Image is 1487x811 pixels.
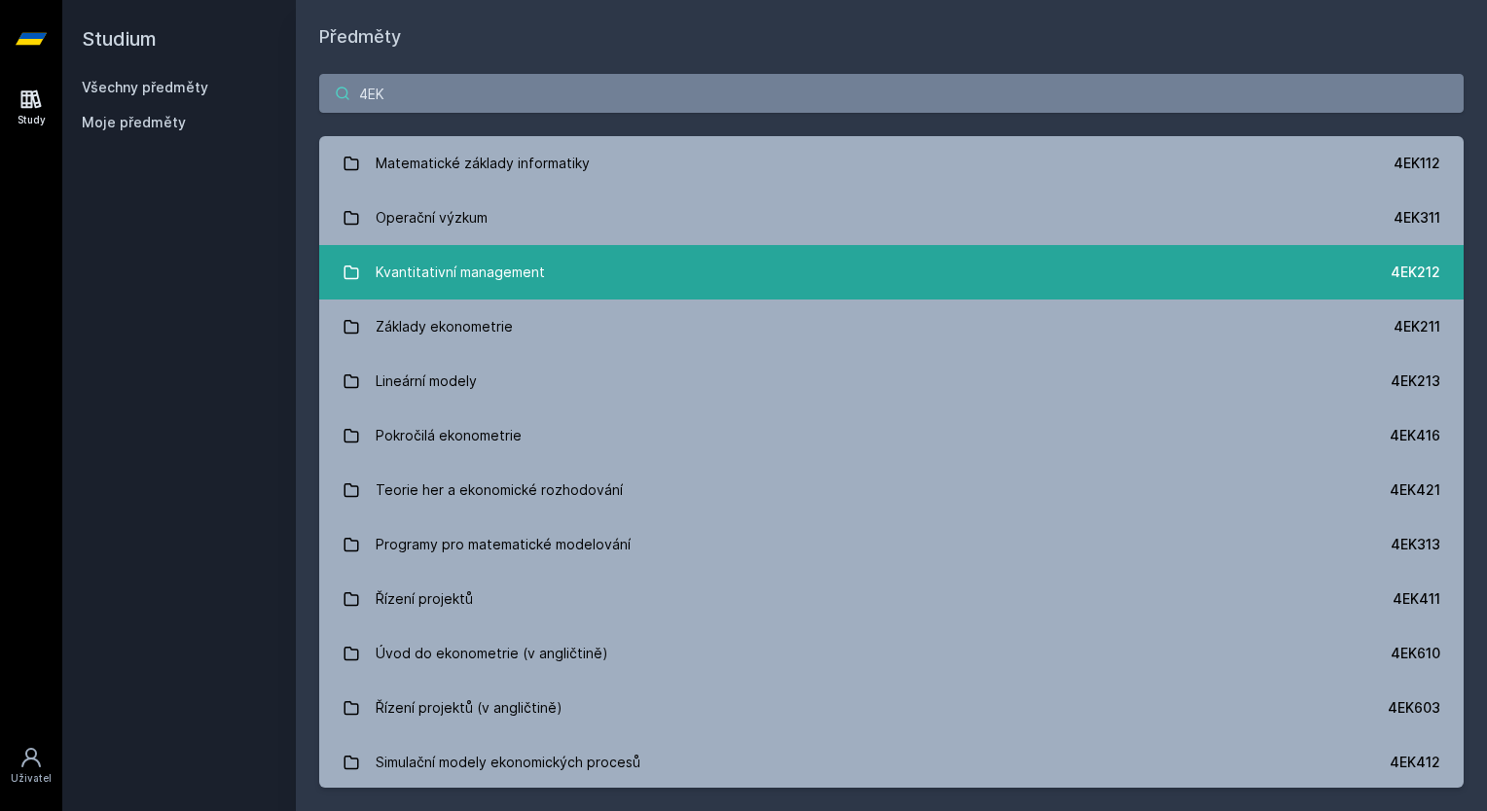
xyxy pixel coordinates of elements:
[376,580,473,618] div: Řízení projektů
[376,525,631,564] div: Programy pro matematické modelování
[376,688,562,727] div: Řízení projektů (v angličtině)
[18,113,46,127] div: Study
[1390,426,1440,445] div: 4EK416
[319,354,1464,408] a: Lineární modely 4EK213
[1391,371,1440,391] div: 4EK213
[319,408,1464,463] a: Pokročilá ekonometrie 4EK416
[4,736,58,795] a: Uživatel
[376,362,477,401] div: Lineární modely
[376,471,623,510] div: Teorie her a ekonomické rozhodování
[319,572,1464,626] a: Řízení projektů 4EK411
[376,416,522,455] div: Pokročilá ekonometrie
[319,245,1464,300] a: Kvantitativní management 4EK212
[319,74,1464,113] input: Název nebo ident předmětu…
[319,735,1464,790] a: Simulační modely ekonomických procesů 4EK412
[376,144,590,183] div: Matematické základy informatiky
[1391,644,1440,663] div: 4EK610
[1394,154,1440,173] div: 4EK112
[319,136,1464,191] a: Matematické základy informatiky 4EK112
[376,634,608,673] div: Úvod do ekonometrie (v angličtině)
[1391,263,1440,282] div: 4EK212
[1391,535,1440,554] div: 4EK313
[319,23,1464,51] h1: Předměty
[319,300,1464,354] a: Základy ekonometrie 4EK211
[4,78,58,137] a: Study
[82,113,186,132] span: Moje předměty
[376,253,545,292] div: Kvantitativní management
[319,191,1464,245] a: Operační výzkum 4EK311
[1388,698,1440,718] div: 4EK603
[376,198,488,237] div: Operační výzkum
[1390,480,1440,500] div: 4EK421
[319,681,1464,735] a: Řízení projektů (v angličtině) 4EK603
[1393,589,1440,609] div: 4EK411
[1394,317,1440,336] div: 4EK211
[319,517,1464,572] a: Programy pro matematické modelování 4EK313
[376,307,513,346] div: Základy ekonometrie
[376,743,640,782] div: Simulační modely ekonomických procesů
[11,771,52,786] div: Uživatel
[1394,208,1440,228] div: 4EK311
[319,463,1464,517] a: Teorie her a ekonomické rozhodování 4EK421
[319,626,1464,681] a: Úvod do ekonometrie (v angličtině) 4EK610
[82,79,208,95] a: Všechny předměty
[1390,753,1440,772] div: 4EK412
